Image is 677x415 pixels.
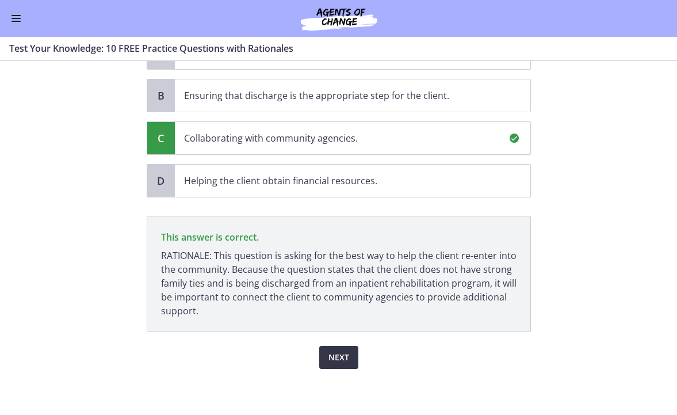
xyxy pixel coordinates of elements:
[154,174,168,188] span: D
[161,231,259,243] span: This answer is correct.
[154,89,168,102] span: B
[9,12,23,25] button: Enable menu
[184,131,498,145] p: Collaborating with community agencies.
[9,41,654,55] h3: Test Your Knowledge: 10 FREE Practice Questions with Rationales
[161,249,517,318] p: RATIONALE: This question is asking for the best way to help the client re-enter into the communit...
[154,131,168,145] span: C
[270,5,408,32] img: Agents of Change
[319,346,358,369] button: Next
[184,174,498,188] p: Helping the client obtain financial resources.
[184,89,498,102] p: Ensuring that discharge is the appropriate step for the client.
[328,351,349,364] span: Next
